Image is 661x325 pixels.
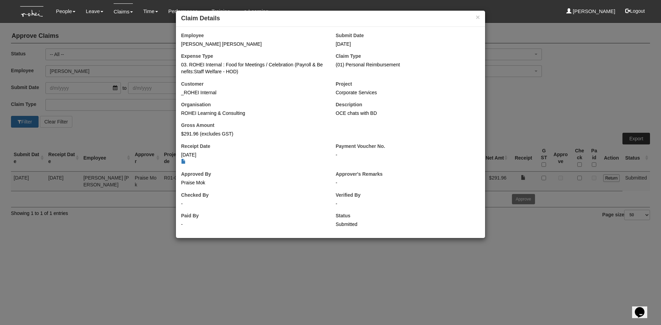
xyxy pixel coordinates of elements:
iframe: chat widget [632,297,654,318]
div: [PERSON_NAME] [PERSON_NAME] [181,41,325,47]
label: Checked By [181,192,209,198]
div: Submitted [336,221,480,228]
label: Project [336,80,352,87]
div: Praise Mok [181,179,325,186]
div: _ROHEI Internal [181,89,325,96]
div: $291.96 (excludes GST) [181,130,325,137]
button: × [476,13,480,21]
label: Claim Type [336,53,361,59]
label: Submit Date [336,32,364,39]
label: Verified By [336,192,360,198]
label: Gross Amount [181,122,214,129]
label: Approved By [181,171,211,177]
b: Claim Details [181,15,220,22]
div: - [181,221,325,228]
div: [DATE] [181,151,325,165]
label: Approver's Remarks [336,171,382,177]
div: - [336,151,480,158]
div: [DATE] [336,41,480,47]
label: Description [336,101,362,108]
label: Expense Type [181,53,213,59]
label: Payment Voucher No. [336,143,385,150]
label: Organisation [181,101,211,108]
div: (01) Personal Reimbursement [336,61,480,68]
label: Paid By [181,212,199,219]
div: OCE chats with BD [336,110,480,117]
label: Customer [181,80,203,87]
div: - [336,200,480,207]
div: - [336,179,480,186]
label: Status [336,212,350,219]
label: Employee [181,32,204,39]
label: Receipt Date [181,143,210,150]
div: - [181,200,325,207]
div: Corporate Services [336,89,480,96]
div: ROHEI Learning & Consulting [181,110,325,117]
div: 03. ROHEI Internal : Food for Meetings / Celebration (Payroll & Benefits:Staff Welfare - HOD) [181,61,325,75]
